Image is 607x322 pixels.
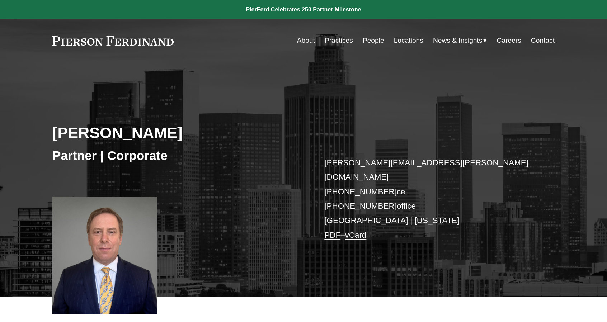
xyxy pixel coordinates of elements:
[363,34,384,47] a: People
[325,34,353,47] a: Practices
[394,34,423,47] a: Locations
[324,202,397,210] a: [PHONE_NUMBER]
[433,34,487,47] a: folder dropdown
[297,34,315,47] a: About
[324,156,533,242] p: cell office [GEOGRAPHIC_DATA] | [US_STATE] –
[497,34,521,47] a: Careers
[345,231,367,240] a: vCard
[324,158,528,181] a: [PERSON_NAME][EMAIL_ADDRESS][PERSON_NAME][DOMAIN_NAME]
[531,34,555,47] a: Contact
[324,231,340,240] a: PDF
[433,34,483,47] span: News & Insights
[52,148,303,164] h3: Partner | Corporate
[324,187,397,196] a: [PHONE_NUMBER]
[52,123,303,142] h2: [PERSON_NAME]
